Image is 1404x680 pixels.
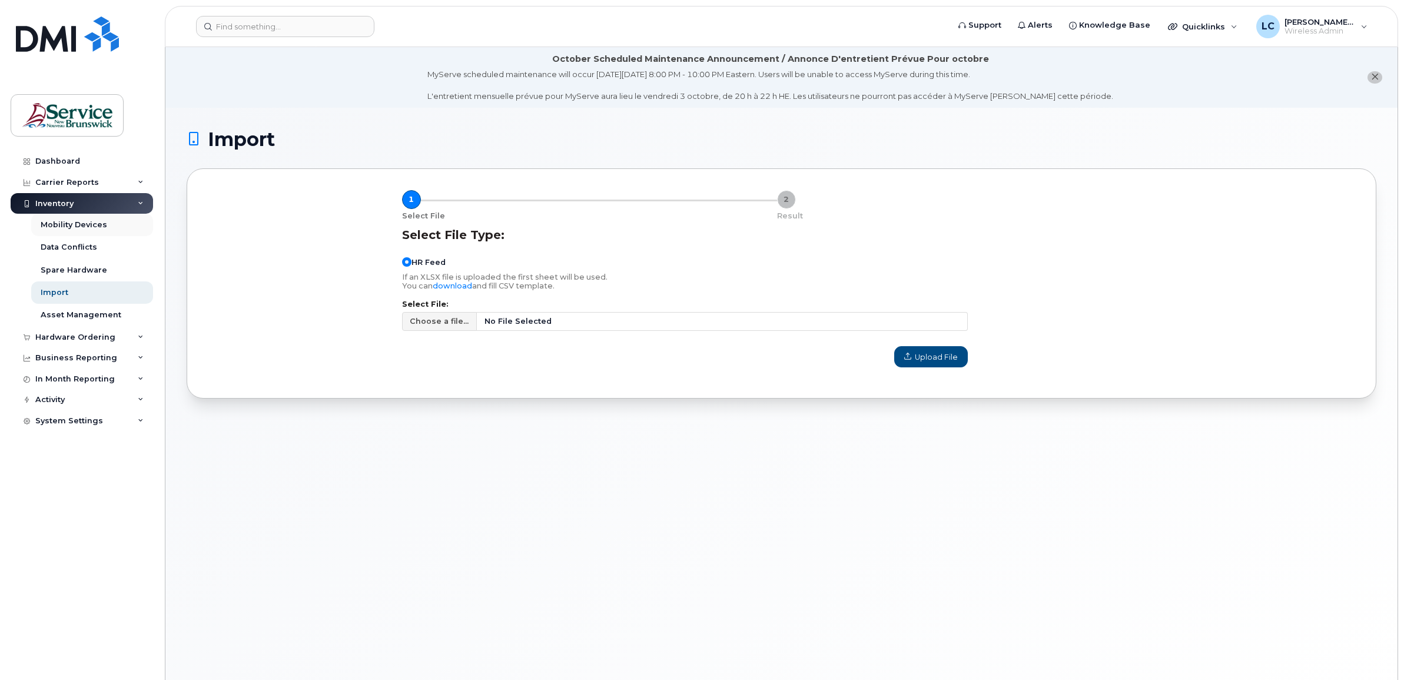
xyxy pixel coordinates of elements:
span: Upload File [904,351,958,363]
p: Result [777,211,803,221]
p: If an XLSX file is uploaded the first sheet will be used. You can and fill CSV template. [402,273,968,290]
span: No File Selected [477,312,968,331]
h1: Import [187,129,1376,150]
label: HR Feed [402,257,446,267]
label: Select File: [402,301,968,309]
input: HR Feed [402,257,411,267]
button: Upload File [894,346,968,367]
a: download [433,281,472,290]
label: Select File Type: [402,228,504,242]
button: close notification [1368,71,1382,84]
div: October Scheduled Maintenance Announcement / Annonce D'entretient Prévue Pour octobre [552,53,989,65]
div: MyServe scheduled maintenance will occur [DATE][DATE] 8:00 PM - 10:00 PM Eastern. Users will be u... [427,69,1113,102]
span: Choose a file... [410,316,469,327]
div: 2 [777,190,796,209]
